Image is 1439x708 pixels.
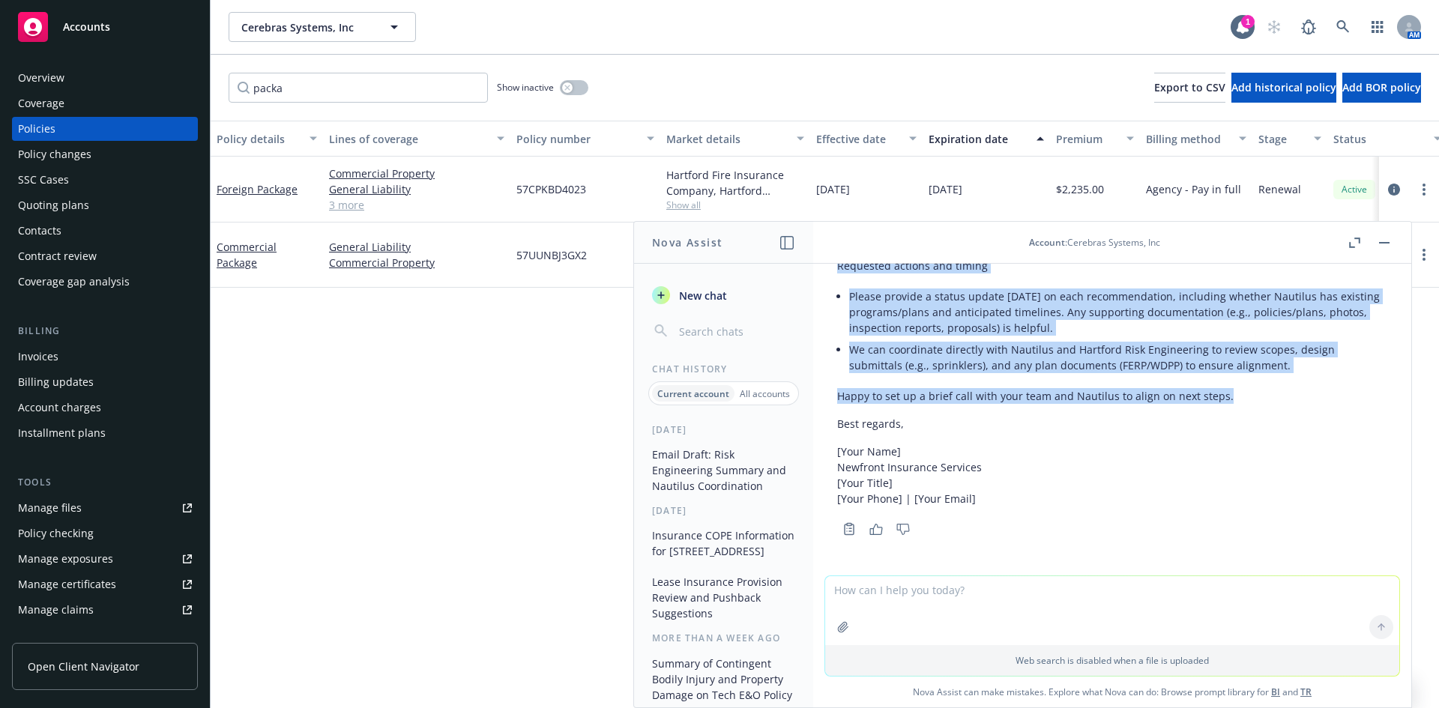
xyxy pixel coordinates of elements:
[18,270,130,294] div: Coverage gap analysis
[1140,121,1252,157] button: Billing method
[516,181,586,197] span: 57CPKBD4023
[676,321,795,342] input: Search chats
[18,193,89,217] div: Quoting plans
[18,598,94,622] div: Manage claims
[634,504,813,517] div: [DATE]
[1328,12,1358,42] a: Search
[1029,236,1065,249] span: Account
[12,496,198,520] a: Manage files
[18,66,64,90] div: Overview
[217,182,298,196] a: Foreign Package
[12,117,198,141] a: Policies
[666,131,788,147] div: Market details
[323,121,510,157] button: Lines of coverage
[834,654,1390,667] p: Web search is disabled when a file is uploaded
[634,632,813,644] div: More than a week ago
[18,142,91,166] div: Policy changes
[657,387,729,400] p: Current account
[1339,183,1369,196] span: Active
[676,288,727,303] span: New chat
[1029,236,1160,249] div: : Cerebras Systems, Inc
[1363,12,1393,42] a: Switch app
[12,370,198,394] a: Billing updates
[12,345,198,369] a: Invoices
[1294,12,1324,42] a: Report a Bug
[646,651,801,707] button: Summary of Contingent Bodily Injury and Property Damage on Tech E&O Policy
[18,623,88,647] div: Manage BORs
[217,131,301,147] div: Policy details
[12,598,198,622] a: Manage claims
[12,142,198,166] a: Policy changes
[837,416,1387,432] p: Best regards,
[12,396,198,420] a: Account charges
[1415,181,1433,199] a: more
[1056,181,1104,197] span: $2,235.00
[18,572,116,596] div: Manage certificates
[652,235,722,250] h1: Nova Assist
[1146,181,1241,197] span: Agency - Pay in full
[12,91,198,115] a: Coverage
[634,423,813,436] div: [DATE]
[18,396,101,420] div: Account charges
[229,73,488,103] input: Filter by keyword...
[1146,131,1230,147] div: Billing method
[891,518,915,539] button: Thumbs down
[1056,131,1117,147] div: Premium
[241,19,371,35] span: Cerebras Systems, Inc
[18,91,64,115] div: Coverage
[12,6,198,48] a: Accounts
[18,244,97,268] div: Contract review
[1231,80,1336,94] span: Add historical policy
[1333,131,1425,147] div: Status
[929,131,1028,147] div: Expiration date
[18,219,61,243] div: Contacts
[849,339,1387,376] li: We can coordinate directly with Nautilus and Hartford Risk Engineering to review scopes, design s...
[646,282,801,309] button: New chat
[646,442,801,498] button: Email Draft: Risk Engineering Summary and Nautilus Coordination
[12,623,198,647] a: Manage BORs
[63,21,110,33] span: Accounts
[929,181,962,197] span: [DATE]
[1258,181,1301,197] span: Renewal
[510,121,660,157] button: Policy number
[516,247,587,263] span: 57UUNBJ3GX2
[1300,686,1312,698] a: TR
[18,521,94,545] div: Policy checking
[18,496,82,520] div: Manage files
[329,239,504,255] a: General Liability
[12,168,198,192] a: SSC Cases
[28,659,139,674] span: Open Client Navigator
[12,219,198,243] a: Contacts
[1252,121,1327,157] button: Stage
[1258,131,1305,147] div: Stage
[923,121,1050,157] button: Expiration date
[810,121,923,157] button: Effective date
[837,388,1387,404] p: Happy to set up a brief call with your team and Nautilus to align on next steps.
[12,193,198,217] a: Quoting plans
[12,324,198,339] div: Billing
[646,523,801,563] button: Insurance COPE Information for [STREET_ADDRESS]
[18,345,58,369] div: Invoices
[211,121,323,157] button: Policy details
[837,444,1387,506] p: [Your Name] Newfront Insurance Services [Your Title] [Your Phone] | [Your Email]
[666,199,804,211] span: Show all
[819,677,1405,707] span: Nova Assist can make mistakes. Explore what Nova can do: Browse prompt library for and
[842,522,856,536] svg: Copy to clipboard
[12,475,198,490] div: Tools
[18,547,113,571] div: Manage exposures
[1415,246,1433,264] a: more
[12,521,198,545] a: Policy checking
[634,363,813,375] div: Chat History
[12,244,198,268] a: Contract review
[329,255,504,270] a: Commercial Property
[1385,181,1403,199] a: circleInformation
[497,81,554,94] span: Show inactive
[12,66,198,90] a: Overview
[329,197,504,213] a: 3 more
[18,421,106,445] div: Installment plans
[12,547,198,571] a: Manage exposures
[229,12,416,42] button: Cerebras Systems, Inc
[740,387,790,400] p: All accounts
[1342,80,1421,94] span: Add BOR policy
